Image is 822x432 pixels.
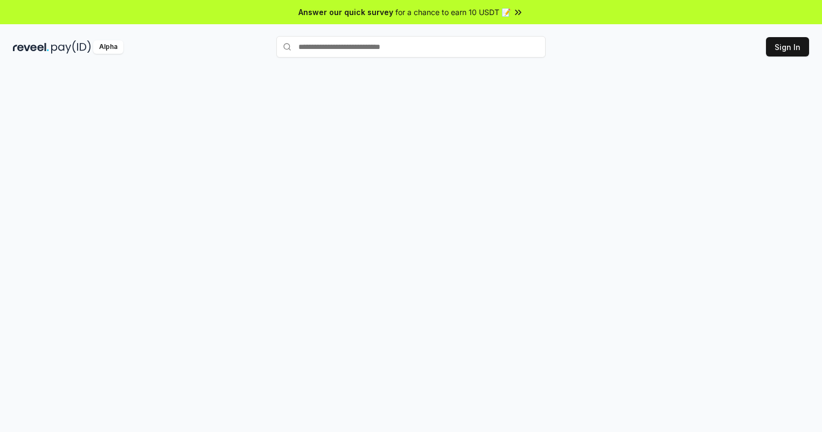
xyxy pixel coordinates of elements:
div: Alpha [93,40,123,54]
img: pay_id [51,40,91,54]
button: Sign In [766,37,809,56]
img: reveel_dark [13,40,49,54]
span: for a chance to earn 10 USDT 📝 [395,6,511,18]
span: Answer our quick survey [298,6,393,18]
